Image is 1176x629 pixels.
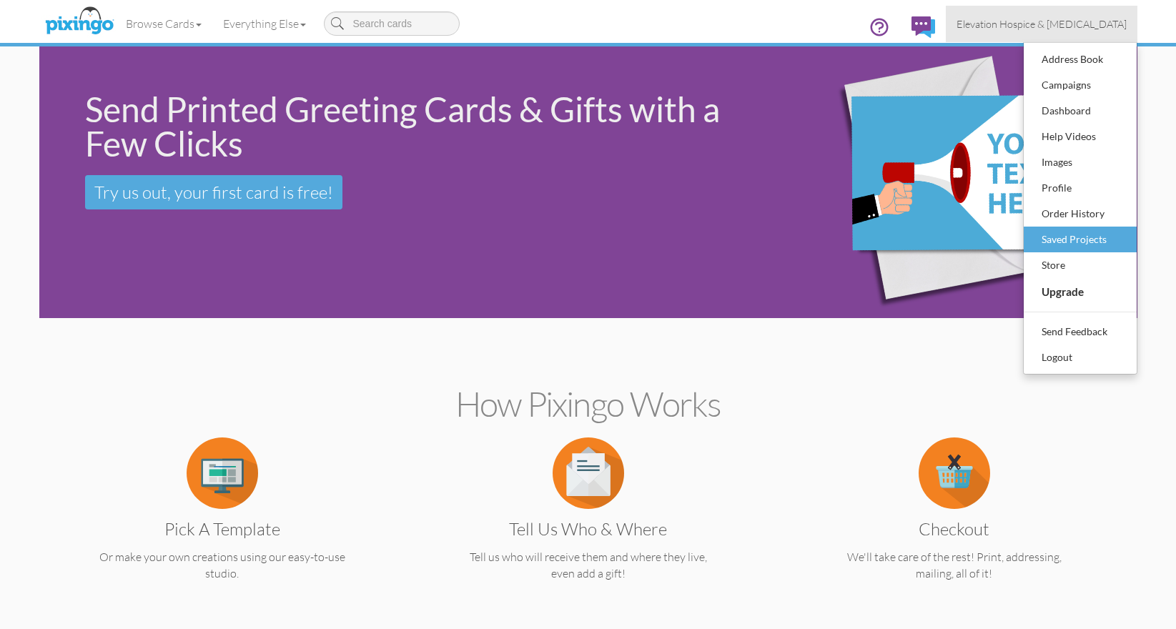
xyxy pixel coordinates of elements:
[1024,319,1137,345] a: Send Feedback
[94,182,333,203] span: Try us out, your first card is free!
[324,11,460,36] input: Search cards
[1024,149,1137,175] a: Images
[78,520,367,538] h3: Pick a Template
[444,520,733,538] h3: Tell us Who & Where
[1038,126,1122,147] div: Help Videos
[64,385,1112,423] h2: How Pixingo works
[212,6,317,41] a: Everything Else
[1024,175,1137,201] a: Profile
[85,175,342,209] a: Try us out, your first card is free!
[433,549,743,582] p: Tell us who will receive them and where they live, even add a gift!
[67,549,377,582] p: Or make your own creations using our easy-to-use studio.
[1024,278,1137,305] a: Upgrade
[1038,100,1122,122] div: Dashboard
[187,437,258,509] img: item.alt
[1038,74,1122,96] div: Campaigns
[1024,201,1137,227] a: Order History
[1024,252,1137,278] a: Store
[799,465,1110,582] a: Checkout We'll take care of the rest! Print, addressing, mailing, all of it!
[1038,229,1122,250] div: Saved Projects
[1038,254,1122,276] div: Store
[41,4,117,39] img: pixingo logo
[115,6,212,41] a: Browse Cards
[1038,280,1122,303] div: Upgrade
[433,465,743,582] a: Tell us Who & Where Tell us who will receive them and where they live, even add a gift!
[1024,72,1137,98] a: Campaigns
[67,465,377,582] a: Pick a Template Or make your own creations using our easy-to-use studio.
[1038,152,1122,173] div: Images
[1024,124,1137,149] a: Help Videos
[799,549,1110,582] p: We'll take care of the rest! Print, addressing, mailing, all of it!
[1038,203,1122,224] div: Order History
[946,6,1137,42] a: Elevation Hospice & [MEDICAL_DATA]
[85,92,760,161] div: Send Printed Greeting Cards & Gifts with a Few Clicks
[1038,321,1122,342] div: Send Feedback
[1038,347,1122,368] div: Logout
[919,437,990,509] img: item.alt
[783,26,1128,339] img: eb544e90-0942-4412-bfe0-c610d3f4da7c.png
[911,16,935,38] img: comments.svg
[1024,46,1137,72] a: Address Book
[553,437,624,509] img: item.alt
[957,18,1127,30] span: Elevation Hospice & [MEDICAL_DATA]
[810,520,1099,538] h3: Checkout
[1038,177,1122,199] div: Profile
[1024,227,1137,252] a: Saved Projects
[1024,345,1137,370] a: Logout
[1038,49,1122,70] div: Address Book
[1024,98,1137,124] a: Dashboard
